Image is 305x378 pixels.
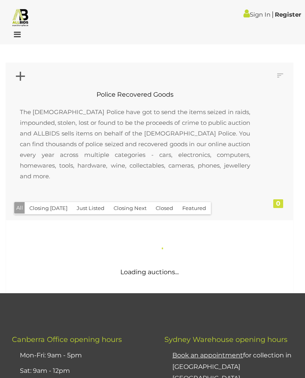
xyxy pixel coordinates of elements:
[164,335,288,344] span: Sydney Warehouse opening hours
[272,10,274,19] span: |
[109,202,151,214] button: Closing Next
[12,335,122,344] span: Canberra Office opening hours
[11,8,30,27] img: Allbids.com.au
[12,99,258,189] p: The [DEMOGRAPHIC_DATA] Police have got to send the items seized in raids, impounded, stolen, lost...
[178,202,211,214] button: Featured
[172,351,243,359] u: Book an appointment
[273,199,283,208] div: 0
[275,11,301,18] a: Register
[72,202,109,214] button: Just Listed
[14,202,25,214] button: All
[151,202,178,214] button: Closed
[243,11,270,18] a: Sign In
[120,268,179,276] span: Loading auctions...
[25,202,72,214] button: Closing [DATE]
[12,91,258,98] h2: Police Recovered Goods
[18,348,145,363] li: Mon-Fri: 9am - 5pm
